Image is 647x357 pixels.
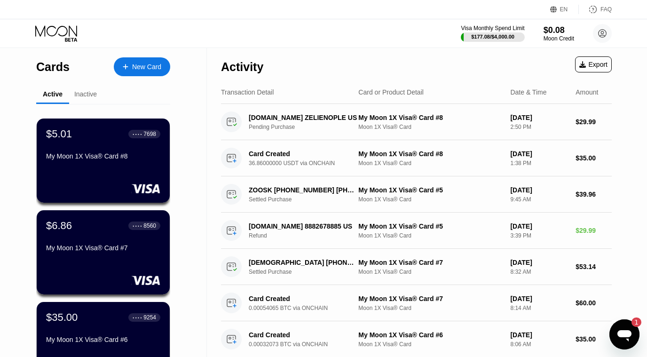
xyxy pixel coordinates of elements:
[358,331,503,339] div: My Moon 1X Visa® Card #6
[510,331,568,339] div: [DATE]
[249,160,366,167] div: 36.86000000 USDT via ONCHAIN
[576,263,612,270] div: $53.14
[249,269,366,275] div: Settled Purchase
[510,150,568,158] div: [DATE]
[46,244,160,252] div: My Moon 1X Visa® Card #7
[358,269,503,275] div: Moon 1X Visa® Card
[133,316,142,319] div: ● ● ● ●
[576,190,612,198] div: $39.96
[576,88,598,96] div: Amount
[143,131,156,137] div: 7698
[510,305,568,311] div: 8:14 AM
[221,213,612,249] div: [DOMAIN_NAME] 8882678885 USRefundMy Moon 1X Visa® Card #5Moon 1X Visa® Card[DATE]3:39 PM$29.99
[114,57,170,76] div: New Card
[358,124,503,130] div: Moon 1X Visa® Card
[358,305,503,311] div: Moon 1X Visa® Card
[46,152,160,160] div: My Moon 1X Visa® Card #8
[221,176,612,213] div: ZOOSK [PHONE_NUMBER] [PHONE_NUMBER] USSettled PurchaseMy Moon 1X Visa® Card #5Moon 1X Visa® Card[...
[576,154,612,162] div: $35.00
[43,90,63,98] div: Active
[510,295,568,302] div: [DATE]
[37,210,170,294] div: $6.86● ● ● ●8560My Moon 1X Visa® Card #7
[221,249,612,285] div: [DEMOGRAPHIC_DATA] [PHONE_NUMBER] USSettled PurchaseMy Moon 1X Visa® Card #7Moon 1X Visa® Card[DA...
[550,5,579,14] div: EN
[510,88,546,96] div: Date & Time
[358,196,503,203] div: Moon 1X Visa® Card
[576,227,612,234] div: $29.99
[358,150,503,158] div: My Moon 1X Visa® Card #8
[249,114,357,121] div: [DOMAIN_NAME] ZELIENOPLE US
[249,186,357,194] div: ZOOSK [PHONE_NUMBER] [PHONE_NUMBER] US
[249,259,357,266] div: [DEMOGRAPHIC_DATA] [PHONE_NUMBER] US
[461,25,524,32] div: Visa Monthly Spend Limit
[133,133,142,135] div: ● ● ● ●
[600,6,612,13] div: FAQ
[249,222,357,230] div: [DOMAIN_NAME] 8882678885 US
[46,336,160,343] div: My Moon 1X Visa® Card #6
[36,60,70,74] div: Cards
[249,196,366,203] div: Settled Purchase
[544,25,574,42] div: $0.08Moon Credit
[461,25,524,42] div: Visa Monthly Spend Limit$177.08/$4,000.00
[510,269,568,275] div: 8:32 AM
[510,196,568,203] div: 9:45 AM
[143,222,156,229] div: 8560
[249,232,366,239] div: Refund
[221,88,274,96] div: Transaction Detail
[471,34,514,40] div: $177.08 / $4,000.00
[358,232,503,239] div: Moon 1X Visa® Card
[37,119,170,203] div: $5.01● ● ● ●7698My Moon 1X Visa® Card #8
[623,317,641,327] iframe: Number of unread messages
[221,60,263,74] div: Activity
[221,104,612,140] div: [DOMAIN_NAME] ZELIENOPLE USPending PurchaseMy Moon 1X Visa® Card #8Moon 1X Visa® Card[DATE]2:50 P...
[358,295,503,302] div: My Moon 1X Visa® Card #7
[46,220,72,232] div: $6.86
[575,56,612,72] div: Export
[544,35,574,42] div: Moon Credit
[576,335,612,343] div: $35.00
[510,114,568,121] div: [DATE]
[358,160,503,167] div: Moon 1X Visa® Card
[510,186,568,194] div: [DATE]
[46,311,78,324] div: $35.00
[74,90,97,98] div: Inactive
[358,186,503,194] div: My Moon 1X Visa® Card #5
[133,224,142,227] div: ● ● ● ●
[358,222,503,230] div: My Moon 1X Visa® Card #5
[249,295,357,302] div: Card Created
[132,63,161,71] div: New Card
[249,305,366,311] div: 0.00054065 BTC via ONCHAIN
[249,341,366,348] div: 0.00032073 BTC via ONCHAIN
[143,314,156,321] div: 9254
[510,160,568,167] div: 1:38 PM
[510,341,568,348] div: 8:06 AM
[46,128,72,140] div: $5.01
[358,114,503,121] div: My Moon 1X Visa® Card #8
[358,259,503,266] div: My Moon 1X Visa® Card #7
[510,124,568,130] div: 2:50 PM
[609,319,639,349] iframe: Button to launch messaging window, 1 unread message
[576,299,612,307] div: $60.00
[221,285,612,321] div: Card Created0.00054065 BTC via ONCHAINMy Moon 1X Visa® Card #7Moon 1X Visa® Card[DATE]8:14 AM$60.00
[544,25,574,35] div: $0.08
[249,331,357,339] div: Card Created
[249,124,366,130] div: Pending Purchase
[510,222,568,230] div: [DATE]
[576,118,612,126] div: $29.99
[510,232,568,239] div: 3:39 PM
[358,88,424,96] div: Card or Product Detail
[579,5,612,14] div: FAQ
[579,61,608,68] div: Export
[560,6,568,13] div: EN
[249,150,357,158] div: Card Created
[358,341,503,348] div: Moon 1X Visa® Card
[221,140,612,176] div: Card Created36.86000000 USDT via ONCHAINMy Moon 1X Visa® Card #8Moon 1X Visa® Card[DATE]1:38 PM$3...
[510,259,568,266] div: [DATE]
